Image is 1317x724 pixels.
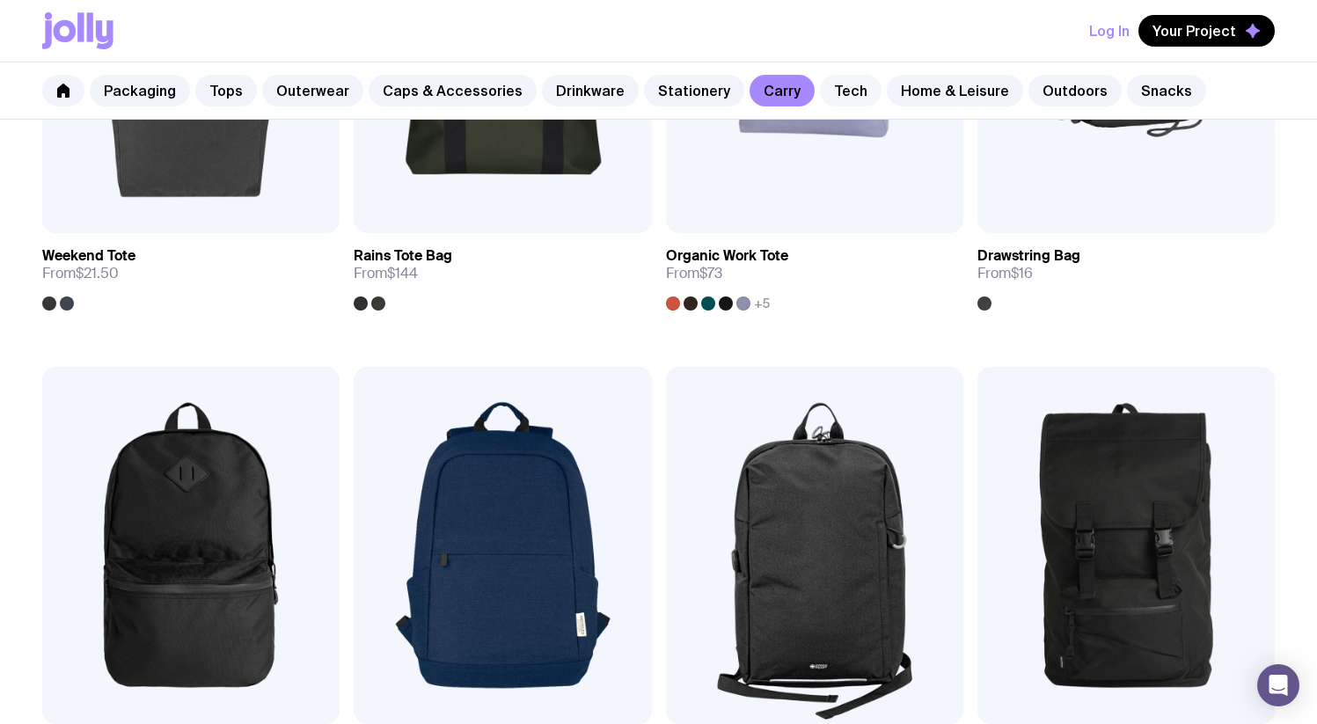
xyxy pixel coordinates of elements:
[887,75,1023,106] a: Home & Leisure
[1127,75,1206,106] a: Snacks
[387,264,418,282] span: $144
[42,247,135,265] h3: Weekend Tote
[977,247,1080,265] h3: Drawstring Bag
[42,233,340,311] a: Weekend ToteFrom$21.50
[354,247,452,265] h3: Rains Tote Bag
[262,75,363,106] a: Outerwear
[1152,22,1236,40] span: Your Project
[354,233,651,311] a: Rains Tote BagFrom$144
[699,264,722,282] span: $73
[666,233,963,311] a: Organic Work ToteFrom$73+5
[90,75,190,106] a: Packaging
[369,75,537,106] a: Caps & Accessories
[1011,264,1033,282] span: $16
[195,75,257,106] a: Tops
[1257,664,1299,706] div: Open Intercom Messenger
[666,247,788,265] h3: Organic Work Tote
[1089,15,1130,47] button: Log In
[42,265,119,282] span: From
[354,265,418,282] span: From
[644,75,744,106] a: Stationery
[820,75,882,106] a: Tech
[542,75,639,106] a: Drinkware
[750,75,815,106] a: Carry
[1028,75,1122,106] a: Outdoors
[754,296,770,311] span: +5
[977,265,1033,282] span: From
[666,265,722,282] span: From
[76,264,119,282] span: $21.50
[977,233,1275,311] a: Drawstring BagFrom$16
[1138,15,1275,47] button: Your Project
